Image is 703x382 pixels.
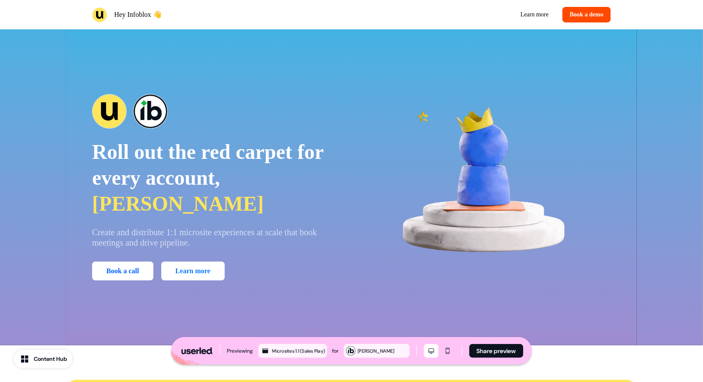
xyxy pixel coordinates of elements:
[440,344,455,358] button: Mobile mode
[469,344,523,358] button: Share preview
[92,262,153,281] button: Book a call
[227,347,253,355] div: Previewing
[161,262,225,281] a: Learn more
[92,139,339,217] p: Roll out the red carpet for every account,
[562,7,611,22] button: Book a demo
[14,350,72,368] button: Content Hub
[272,347,326,355] div: Microsites 1:1 (Sales Play)
[114,9,162,20] p: Hey Infoblox 👋
[424,344,438,358] button: Desktop mode
[332,347,339,355] div: for
[358,347,408,355] div: [PERSON_NAME]
[514,7,556,22] a: Learn more
[34,355,67,363] div: Content Hub
[92,192,264,215] span: [PERSON_NAME]
[92,227,339,248] p: Create and distribute 1:1 microsite experiences at scale that book meetings and drive pipeline.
